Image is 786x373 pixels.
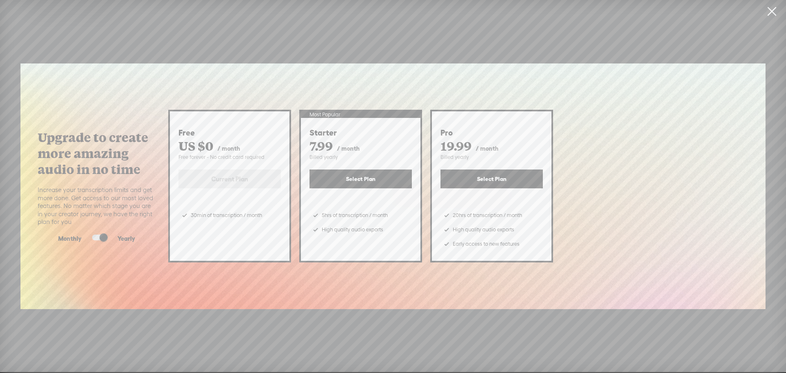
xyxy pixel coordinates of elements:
[309,154,412,161] div: Billed yearly
[58,235,81,243] span: Monthly
[178,128,281,138] div: Free
[309,128,412,138] div: Starter
[117,235,135,243] span: Yearly
[217,145,240,152] span: / month
[38,186,156,226] span: Increase your transcription limits and get more done. Get access to our most loved features. No m...
[309,138,333,154] span: 7.99
[440,170,543,188] button: Select Plan
[337,145,360,152] span: / month
[178,138,213,154] span: US $0
[322,209,388,222] span: 5hrs of transcription / month
[38,129,156,177] label: Upgrade to create more amazing audio in no time
[309,170,412,188] button: Select Plan
[191,209,262,222] span: 30min of transcription / month
[178,154,281,161] div: Free forever - No credit card required
[453,238,519,250] span: Early access to new features
[453,209,522,222] span: 20hrs of transcription / month
[322,224,383,236] span: High quality audio exports
[178,170,281,188] label: Current Plan
[301,111,420,118] div: Most Popular
[440,154,543,161] div: Billed yearly
[476,145,499,152] span: / month
[440,138,472,154] span: 19.99
[440,128,543,138] div: Pro
[453,224,514,236] span: High quality audio exports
